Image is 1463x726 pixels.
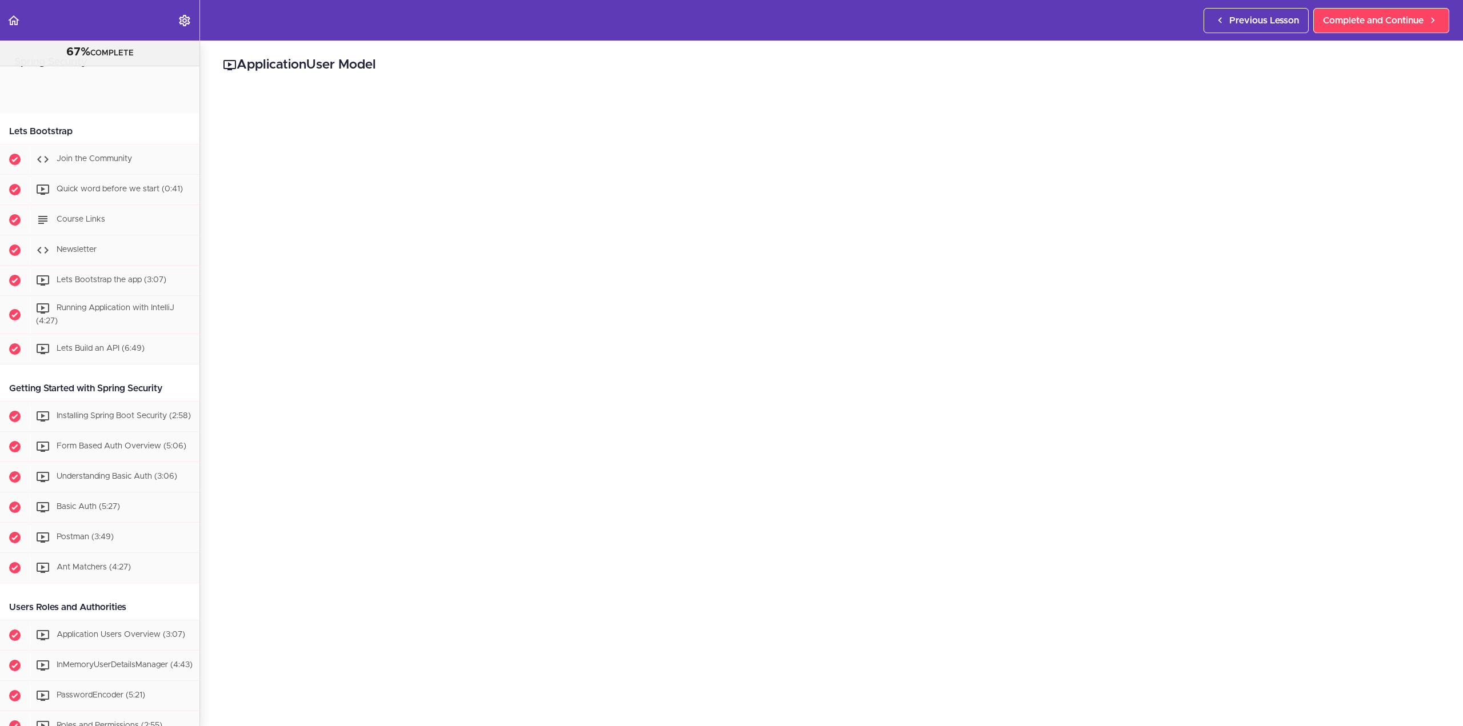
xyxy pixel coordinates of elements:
[57,442,186,450] span: Form Based Auth Overview (5:06)
[36,304,174,325] span: Running Application with IntelliJ (4:27)
[57,412,191,420] span: Installing Spring Boot Security (2:58)
[57,661,193,669] span: InMemoryUserDetailsManager (4:43)
[1313,8,1449,33] a: Complete and Continue
[57,631,185,639] span: Application Users Overview (3:07)
[223,55,1440,75] h2: ApplicationUser Model
[57,503,120,511] span: Basic Auth (5:27)
[57,563,131,571] span: Ant Matchers (4:27)
[57,215,105,223] span: Course Links
[7,14,21,27] svg: Back to course curriculum
[57,344,145,352] span: Lets Build an API (6:49)
[14,45,185,60] div: COMPLETE
[57,185,183,193] span: Quick word before we start (0:41)
[66,46,90,58] span: 67%
[57,155,132,163] span: Join the Community
[178,14,191,27] svg: Settings Menu
[57,246,97,254] span: Newsletter
[1229,14,1299,27] span: Previous Lesson
[57,533,114,541] span: Postman (3:49)
[57,276,166,284] span: Lets Bootstrap the app (3:07)
[57,691,145,699] span: PasswordEncoder (5:21)
[1204,8,1309,33] a: Previous Lesson
[57,472,177,480] span: Understanding Basic Auth (3:06)
[1323,14,1424,27] span: Complete and Continue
